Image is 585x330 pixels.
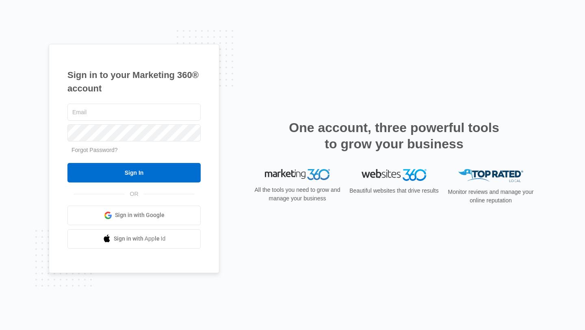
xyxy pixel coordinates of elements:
[67,68,201,95] h1: Sign in to your Marketing 360® account
[67,229,201,249] a: Sign in with Apple Id
[67,206,201,225] a: Sign in with Google
[445,188,536,205] p: Monitor reviews and manage your online reputation
[362,169,427,181] img: Websites 360
[67,163,201,182] input: Sign In
[67,104,201,121] input: Email
[349,187,440,195] p: Beautiful websites that drive results
[265,169,330,180] img: Marketing 360
[115,211,165,219] span: Sign in with Google
[124,190,144,198] span: OR
[114,234,166,243] span: Sign in with Apple Id
[458,169,523,182] img: Top Rated Local
[286,119,502,152] h2: One account, three powerful tools to grow your business
[71,147,118,153] a: Forgot Password?
[252,186,343,203] p: All the tools you need to grow and manage your business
